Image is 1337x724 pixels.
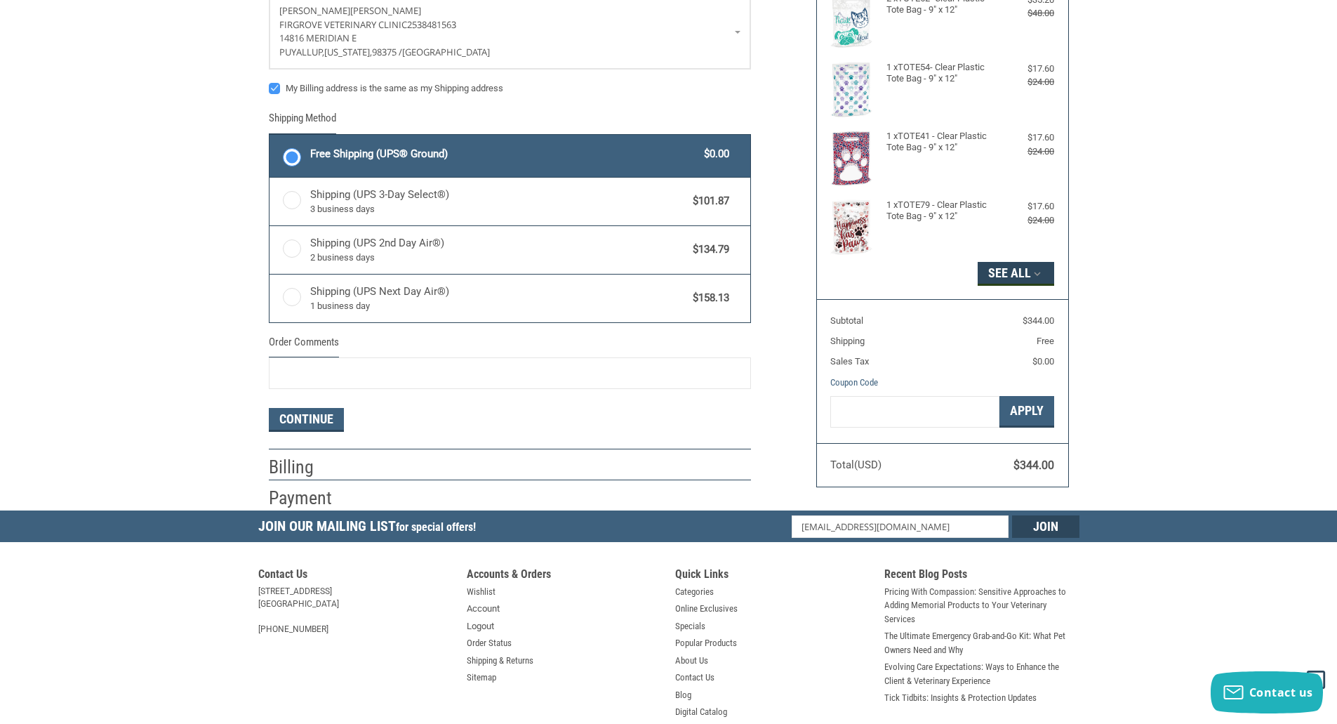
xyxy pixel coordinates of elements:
h4: 1 x TOTE41 - Clear Plastic Tote Bag - 9" x 12" [886,131,995,154]
input: Gift Certificate or Coupon Code [830,396,999,428]
span: [PERSON_NAME] [350,4,421,17]
h5: Quick Links [675,567,870,585]
span: $101.87 [686,193,730,209]
div: $48.00 [998,6,1054,20]
span: $158.13 [686,290,730,306]
a: Tick Tidbits: Insights & Protection Updates [884,691,1037,705]
legend: Order Comments [269,334,339,357]
span: Free [1037,336,1054,346]
a: Online Exclusives [675,602,738,616]
span: Sales Tax [830,356,869,367]
span: $0.00 [1032,356,1054,367]
input: Email [792,515,1009,538]
h2: Payment [269,487,351,510]
span: Shipping (UPS 2nd Day Air®) [310,235,686,265]
button: See All [978,262,1054,286]
a: Evolving Care Expectations: Ways to Enhance the Client & Veterinary Experience [884,660,1079,687]
h5: Contact Us [258,567,453,585]
span: $344.00 [1013,459,1054,472]
h4: 1 x TOTE54- Clear Plastic Tote Bag - 9" x 12" [886,62,995,85]
label: My Billing address is the same as my Shipping address [269,83,751,94]
span: Shipping (UPS Next Day Air®) [310,284,686,313]
span: 3 business days [310,202,686,216]
a: About Us [675,654,708,668]
h5: Join Our Mailing List [258,511,483,546]
button: Apply [999,396,1054,428]
span: Free Shipping (UPS® Ground) [310,146,698,162]
span: for special offers! [396,520,476,534]
span: FIRGROVE VETERINARY CLINIC [279,18,407,31]
h4: 1 x TOTE79 - Clear Plastic Tote Bag - 9" x 12" [886,199,995,223]
a: Sitemap [467,671,496,685]
a: Digital Catalog [675,705,727,719]
span: 14816 MERIDIAN E [279,32,357,44]
button: Continue [269,408,344,432]
div: $17.60 [998,131,1054,145]
a: Pricing With Compassion: Sensitive Approaches to Adding Memorial Products to Your Veterinary Serv... [884,585,1079,626]
span: Subtotal [830,315,863,326]
span: $134.79 [686,242,730,258]
span: Shipping [830,336,865,346]
a: Popular Products [675,636,737,650]
address: [STREET_ADDRESS] [GEOGRAPHIC_DATA] [PHONE_NUMBER] [258,585,453,636]
div: $24.00 [998,213,1054,228]
input: Join [1012,515,1079,538]
a: Coupon Code [830,377,878,388]
span: Total (USD) [830,459,882,471]
a: Categories [675,585,714,599]
a: Order Status [467,636,512,650]
span: 2 business days [310,251,686,265]
legend: Shipping Method [269,110,336,133]
span: Shipping (UPS 3-Day Select®) [310,187,686,216]
a: Blog [675,688,691,702]
span: 98375 / [372,46,402,58]
span: [PERSON_NAME] [279,4,350,17]
a: Wishlist [467,585,495,599]
span: [US_STATE], [324,46,372,58]
a: The Ultimate Emergency Grab-and-Go Kit: What Pet Owners Need and Why [884,629,1079,657]
div: $24.00 [998,145,1054,159]
span: [GEOGRAPHIC_DATA] [402,46,490,58]
a: Logout [467,619,494,633]
a: Contact Us [675,671,714,685]
a: Account [467,602,500,616]
button: Contact us [1211,671,1323,713]
h2: Billing [269,456,351,479]
div: $17.60 [998,199,1054,213]
span: $0.00 [698,146,730,162]
span: Contact us [1249,685,1313,700]
span: $344.00 [1023,315,1054,326]
a: Specials [675,619,705,633]
span: 2538481563 [407,18,456,31]
span: PUYALLUP, [279,46,324,58]
h5: Recent Blog Posts [884,567,1079,585]
span: 1 business day [310,299,686,313]
div: $24.00 [998,75,1054,89]
div: $17.60 [998,62,1054,76]
h5: Accounts & Orders [467,567,662,585]
a: Shipping & Returns [467,654,533,668]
